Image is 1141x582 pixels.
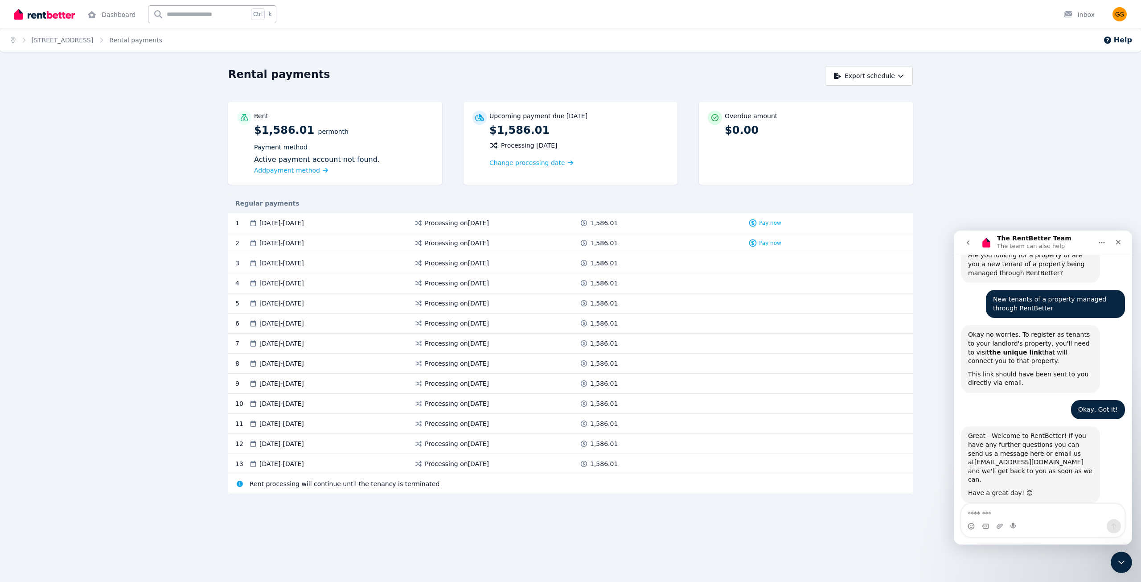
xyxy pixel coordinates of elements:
div: 6 [235,319,249,328]
span: [DATE] - [DATE] [259,319,304,328]
span: [DATE] - [DATE] [259,259,304,268]
span: [DATE] - [DATE] [259,279,304,288]
a: [STREET_ADDRESS] [32,37,94,44]
div: Active payment account not found. [254,154,433,165]
div: 8 [235,359,249,368]
span: 1,586.01 [590,299,618,308]
div: 3 [235,259,249,268]
span: 1,586.01 [590,319,618,328]
span: Processing on [DATE] [425,319,489,328]
div: 11 [235,419,249,428]
span: [DATE] - [DATE] [259,359,304,368]
span: 1,586.01 [590,419,618,428]
span: Processing on [DATE] [425,419,489,428]
p: Overdue amount [725,111,777,120]
span: 1,586.01 [590,359,618,368]
span: [DATE] - [DATE] [259,339,304,348]
span: 1,586.01 [590,279,618,288]
span: Rental payments [109,36,162,45]
span: 1,586.01 [590,379,618,388]
span: Processing [DATE] [501,141,558,150]
span: 1,586.01 [590,439,618,448]
iframe: Intercom live chat [954,231,1132,545]
img: Gowtham Sriram Selvakumar [1112,7,1127,21]
span: 1,586.01 [590,459,618,468]
span: [DATE] - [DATE] [259,219,304,227]
div: Inbox [1063,10,1095,19]
span: k [268,11,271,18]
div: 9 [235,379,249,388]
p: $1,586.01 [254,123,433,176]
span: [DATE] - [DATE] [259,419,304,428]
span: [DATE] - [DATE] [259,239,304,248]
span: [DATE] - [DATE] [259,299,304,308]
span: Add payment method [254,167,320,174]
span: Processing on [DATE] [425,359,489,368]
h1: Rental payments [228,67,330,82]
span: [DATE] - [DATE] [259,459,304,468]
div: 4 [235,279,249,288]
div: 13 [235,459,249,468]
span: Pay now [759,239,781,247]
iframe: Intercom live chat [1111,552,1132,573]
p: Upcoming payment due [DATE] [489,111,587,120]
a: Change processing date [489,158,573,167]
span: Pay now [759,219,781,227]
p: Rent [254,111,268,120]
span: Processing on [DATE] [425,299,489,308]
div: 1 [235,219,249,227]
span: Processing on [DATE] [425,259,489,268]
span: per Month [318,128,349,135]
span: 1,586.01 [590,219,618,227]
img: RentBetter [14,8,75,21]
span: Processing on [DATE] [425,399,489,408]
span: 1,586.01 [590,339,618,348]
p: Payment method [254,143,433,152]
span: Processing on [DATE] [425,339,489,348]
div: 10 [235,399,249,408]
span: 1,586.01 [590,239,618,248]
p: $0.00 [725,123,904,137]
span: [DATE] - [DATE] [259,399,304,408]
span: [DATE] - [DATE] [259,439,304,448]
span: Rent processing will continue until the tenancy is terminated [250,479,439,488]
span: Processing on [DATE] [425,379,489,388]
span: Processing on [DATE] [425,239,489,248]
span: Processing on [DATE] [425,279,489,288]
span: Ctrl [251,8,265,20]
span: 1,586.01 [590,399,618,408]
div: 2 [235,239,249,248]
span: Change processing date [489,158,565,167]
div: 7 [235,339,249,348]
span: 1,586.01 [590,259,618,268]
div: Regular payments [228,199,913,208]
div: 12 [235,439,249,448]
